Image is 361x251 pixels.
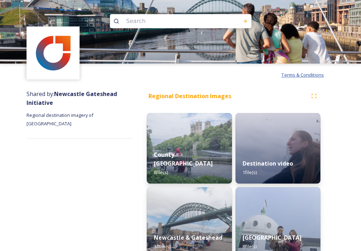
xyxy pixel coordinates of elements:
strong: Newcastle & Gateshead [154,234,222,241]
strong: Destination video [243,160,293,167]
span: 34 file(s) [154,243,170,250]
strong: [GEOGRAPHIC_DATA] [243,234,302,241]
strong: County [GEOGRAPHIC_DATA] [154,151,213,167]
strong: Newcastle Gateshead Initiative [27,90,117,107]
span: Regional destination imagery of [GEOGRAPHIC_DATA] [27,112,94,127]
img: 3227c317-50d5-4cba-8cdb-a269709aaf42.jpg [235,113,321,184]
span: Shared by: [27,90,117,107]
span: Terms & Conditions [281,72,324,78]
img: 713a3bf3-d4e9-485e-a0d0-f4fd3e88a8ea.jpg [28,28,79,79]
img: d8d5ffe0-aa30-41af-bd63-47621c4a8ec3.jpg [147,113,232,184]
span: 8 file(s) [154,169,168,175]
a: Terms & Conditions [281,71,334,79]
strong: Regional Destination Images [149,92,231,100]
input: Search [123,13,220,29]
span: 1 file(s) [243,169,257,175]
span: 8 file(s) [243,243,257,250]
